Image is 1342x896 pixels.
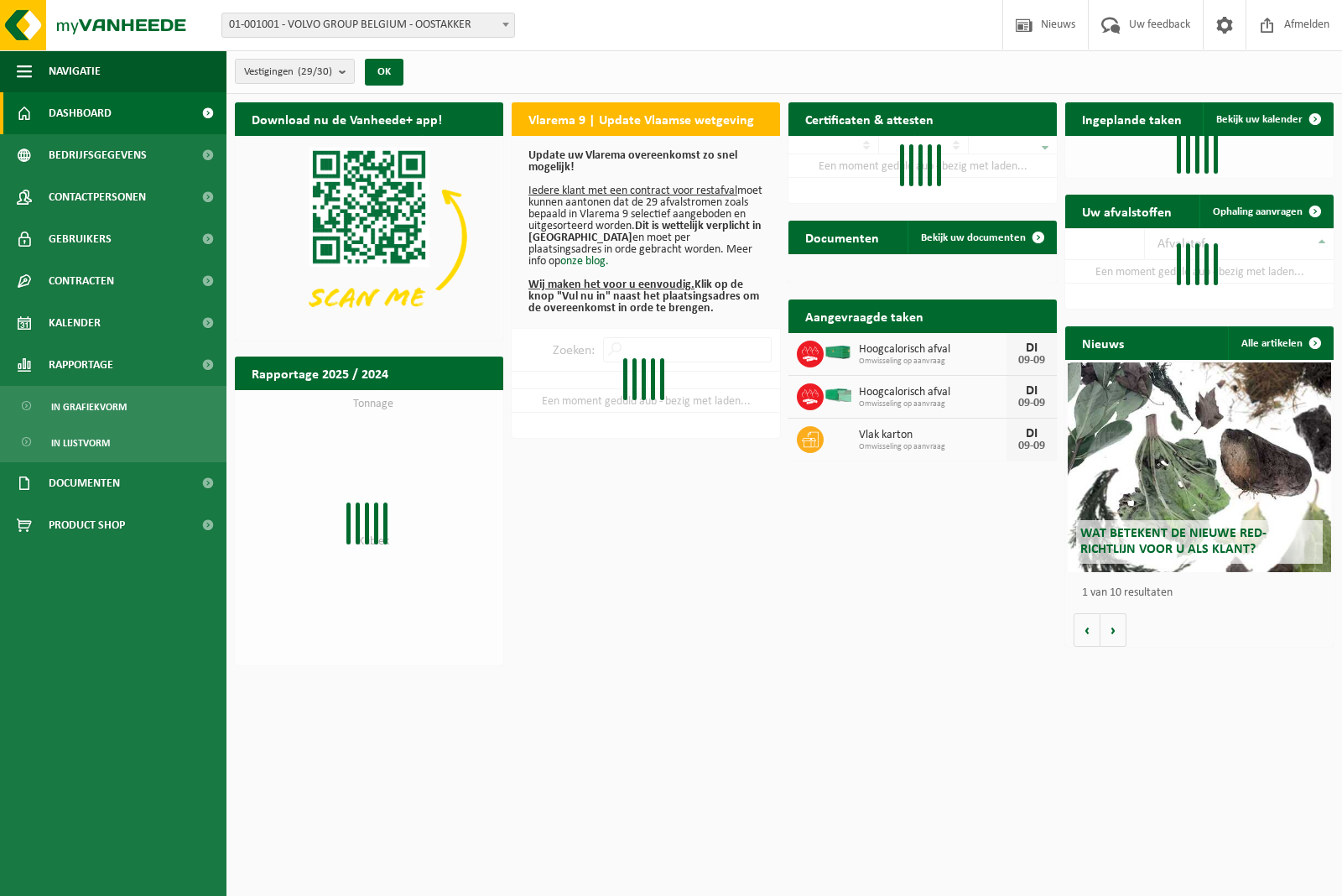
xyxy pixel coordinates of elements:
[49,462,120,504] span: Documenten
[1080,527,1267,556] span: Wat betekent de nieuwe RED-richtlijn voor u als klant?
[49,344,113,386] span: Rapportage
[859,386,1006,399] span: Hoogcalorisch afval
[51,427,110,459] span: In lijstvorm
[528,185,737,197] u: Iedere klant met een contract voor restafval
[1065,195,1189,227] h2: Uw afvalstoffen
[235,102,459,135] h2: Download nu de Vanheede+ app!
[378,389,502,423] a: Bekijk rapportage
[824,345,852,360] img: HK-XC-40-GN-00
[4,426,222,458] a: In lijstvorm
[49,92,112,134] span: Dashboard
[1203,102,1332,136] a: Bekijk uw kalender
[528,150,763,315] p: moet kunnen aantonen dat de 29 afvalstromen zoals bepaald in Vlarema 9 selectief aangeboden en ui...
[1065,326,1141,359] h2: Nieuws
[1213,206,1303,217] span: Ophaling aanvragen
[1100,613,1126,647] button: Volgende
[221,13,515,38] span: 01-001001 - VOLVO GROUP BELGIUM - OOSTAKKER
[1216,114,1303,125] span: Bekijk uw kalender
[49,176,146,218] span: Contactpersonen
[908,221,1055,254] a: Bekijk uw documenten
[528,149,737,174] b: Update uw Vlarema overeenkomst zo snel mogelijk!
[365,59,403,86] button: OK
[1068,362,1331,572] a: Wat betekent de nieuwe RED-richtlijn voor u als klant?
[788,221,896,253] h2: Documenten
[824,388,852,403] img: HK-XP-30-GN-00
[1074,613,1100,647] button: Vorige
[788,300,940,332] h2: Aangevraagde taken
[859,357,1006,367] span: Omwisseling op aanvraag
[528,279,694,291] u: Wij maken het voor u eenvoudig.
[528,279,759,315] b: Klik op de knop "Vul nu in" naast het plaatsingsadres om de overeenkomst in orde te brengen.
[235,357,405,389] h2: Rapportage 2025 / 2024
[859,343,1006,357] span: Hoogcalorisch afval
[859,399,1006,409] span: Omwisseling op aanvraag
[788,102,950,135] h2: Certificaten & attesten
[49,134,147,176] span: Bedrijfsgegevens
[512,102,771,135] h2: Vlarema 9 | Update Vlaamse wetgeving
[1015,341,1048,355] div: DI
[1015,384,1048,398] div: DI
[49,260,114,302] span: Contracten
[235,59,355,84] button: Vestigingen(29/30)
[859,442,1006,452] span: Omwisseling op aanvraag
[51,391,127,423] span: In grafiekvorm
[921,232,1026,243] span: Bekijk uw documenten
[1199,195,1332,228] a: Ophaling aanvragen
[222,13,514,37] span: 01-001001 - VOLVO GROUP BELGIUM - OOSTAKKER
[528,220,762,244] b: Dit is wettelijk verplicht in [GEOGRAPHIC_DATA]
[1228,326,1332,360] a: Alle artikelen
[49,302,101,344] span: Kalender
[298,66,332,77] count: (29/30)
[1082,587,1325,599] p: 1 van 10 resultaten
[49,218,112,260] span: Gebruikers
[859,429,1006,442] span: Vlak karton
[49,50,101,92] span: Navigatie
[560,255,609,268] a: onze blog.
[1015,440,1048,452] div: 09-09
[244,60,332,85] span: Vestigingen
[1015,355,1048,367] div: 09-09
[1015,398,1048,409] div: 09-09
[1065,102,1199,135] h2: Ingeplande taken
[4,390,222,422] a: In grafiekvorm
[235,136,503,337] img: Download de VHEPlus App
[1015,427,1048,440] div: DI
[49,504,125,546] span: Product Shop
